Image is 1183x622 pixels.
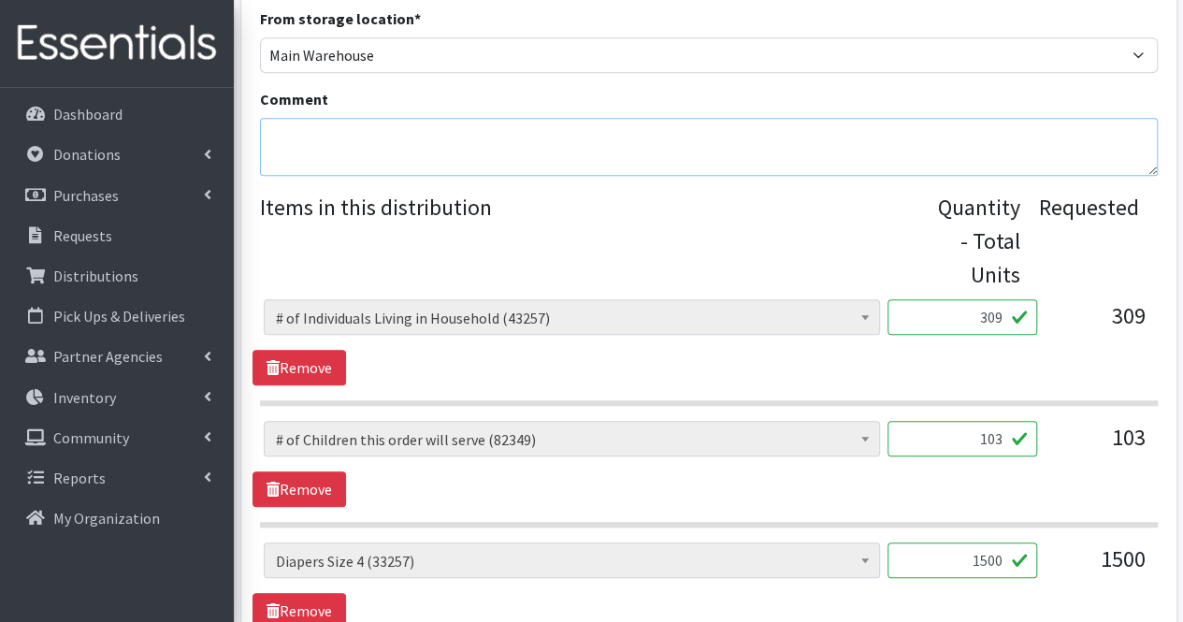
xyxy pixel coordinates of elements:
a: Donations [7,136,226,173]
a: Dashboard [7,95,226,133]
a: Requests [7,217,226,254]
a: Distributions [7,257,226,295]
p: My Organization [53,509,160,528]
a: Remove [252,471,346,507]
div: 309 [1052,299,1146,350]
span: Diapers Size 4 (33257) [276,548,868,574]
a: Remove [252,350,346,385]
p: Dashboard [53,105,123,123]
a: Inventory [7,379,226,416]
span: # of Individuals Living in Household (43257) [264,299,880,335]
a: Reports [7,459,226,497]
p: Partner Agencies [53,347,163,366]
a: Purchases [7,177,226,214]
p: Pick Ups & Deliveries [53,307,185,325]
p: Community [53,428,129,447]
span: Diapers Size 4 (33257) [264,542,880,578]
span: # of Children this order will serve (82349) [276,427,868,453]
a: Pick Ups & Deliveries [7,297,226,335]
span: # of Individuals Living in Household (43257) [276,305,868,331]
input: Quantity [887,542,1037,578]
p: Donations [53,145,121,164]
a: My Organization [7,499,226,537]
div: Requested [1039,191,1139,292]
div: 1500 [1052,542,1146,593]
p: Requests [53,226,112,245]
abbr: required [414,9,421,28]
label: Comment [260,88,328,110]
p: Purchases [53,186,119,205]
div: 103 [1052,421,1146,471]
label: From storage location [260,7,421,30]
img: HumanEssentials [7,12,226,75]
input: Quantity [887,299,1037,335]
span: # of Children this order will serve (82349) [264,421,880,456]
a: Community [7,419,226,456]
legend: Items in this distribution [260,191,938,284]
p: Distributions [53,267,138,285]
div: Quantity - Total Units [938,191,1020,292]
p: Reports [53,469,106,487]
input: Quantity [887,421,1037,456]
p: Inventory [53,388,116,407]
a: Partner Agencies [7,338,226,375]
